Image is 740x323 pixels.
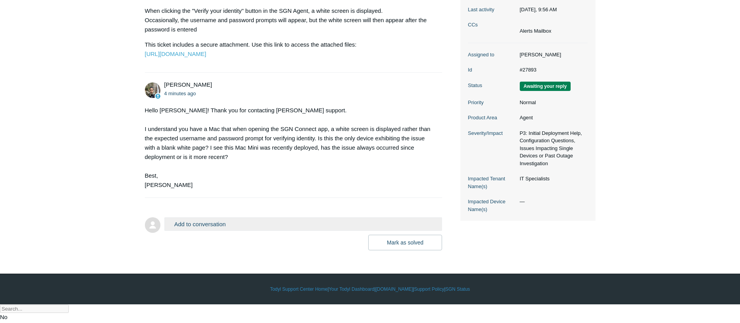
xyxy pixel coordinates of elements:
[414,286,444,293] a: Support Policy
[520,7,557,12] time: 09/03/2025, 09:56
[164,217,442,231] button: Add to conversation
[516,51,588,59] dd: [PERSON_NAME]
[516,114,588,122] dd: Agent
[468,82,516,89] dt: Status
[468,114,516,122] dt: Product Area
[164,81,212,88] span: Michael Tjader
[520,82,571,91] span: We are waiting for you to respond
[468,99,516,107] dt: Priority
[145,6,435,34] p: When clicking the "Verify your identity" button in the SGN Agent, a white screen is displayed. Oc...
[164,91,196,96] time: 09/03/2025, 09:56
[468,51,516,59] dt: Assigned to
[520,27,552,35] li: Alerts Mailbox
[468,129,516,137] dt: Severity/Impact
[376,286,413,293] a: [DOMAIN_NAME]
[145,51,206,57] a: [URL][DOMAIN_NAME]
[516,129,588,168] dd: P3: Initial Deployment Help, Configuration Questions, Issues Impacting Single Devices or Past Out...
[468,198,516,213] dt: Impacted Device Name(s)
[516,99,588,107] dd: Normal
[270,286,327,293] a: Todyl Support Center Home
[516,66,588,74] dd: #27893
[145,286,595,293] div: | | | |
[516,198,588,206] dd: —
[468,66,516,74] dt: Id
[368,235,442,250] button: Mark as solved
[145,106,435,190] div: Hello [PERSON_NAME]! Thank you for contacting [PERSON_NAME] support. I understand you have a Mac ...
[446,286,470,293] a: SGN Status
[468,21,516,29] dt: CCs
[468,6,516,14] dt: Last activity
[516,175,588,183] dd: IT Specialists
[468,175,516,190] dt: Impacted Tenant Name(s)
[145,40,435,59] p: This ticket includes a secure attachment. Use this link to access the attached files:
[329,286,374,293] a: Your Todyl Dashboard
